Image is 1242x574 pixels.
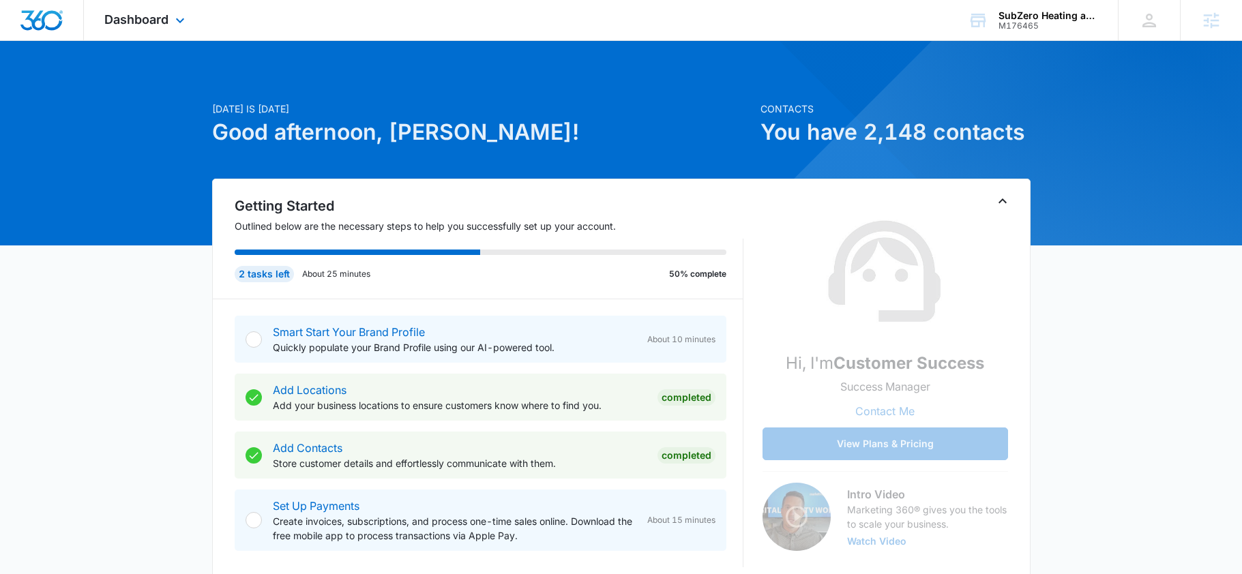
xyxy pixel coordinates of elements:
[273,441,342,455] a: Add Contacts
[235,219,743,233] p: Outlined below are the necessary steps to help you successfully set up your account.
[669,268,726,280] p: 50% complete
[273,325,425,339] a: Smart Start Your Brand Profile
[212,116,752,149] h1: Good afternoon, [PERSON_NAME]!
[760,116,1031,149] h1: You have 2,148 contacts
[657,389,715,406] div: Completed
[833,353,984,373] strong: Customer Success
[273,499,359,513] a: Set Up Payments
[273,514,636,543] p: Create invoices, subscriptions, and process one-time sales online. Download the free mobile app t...
[104,12,168,27] span: Dashboard
[273,340,636,354] p: Quickly populate your Brand Profile using our AI-powered tool.
[847,537,906,546] button: Watch Video
[647,333,715,346] span: About 10 minutes
[763,483,831,551] img: Intro Video
[273,398,647,412] p: Add your business locations to ensure customers know where to find you.
[847,502,1008,531] p: Marketing 360® gives you the tools to scale your business.
[647,514,715,526] span: About 15 minutes
[273,456,647,470] p: Store customer details and effortlessly communicate with them.
[235,266,294,282] div: 2 tasks left
[840,378,930,395] p: Success Manager
[760,102,1031,116] p: Contacts
[212,102,752,116] p: [DATE] is [DATE]
[999,21,1098,31] div: account id
[999,10,1098,21] div: account name
[235,196,743,216] h2: Getting Started
[817,204,953,340] img: Customer Success
[657,447,715,464] div: Completed
[842,395,928,427] button: Contact Me
[273,383,346,397] a: Add Locations
[994,193,1011,209] button: Toggle Collapse
[302,268,370,280] p: About 25 minutes
[763,427,1008,460] button: View Plans & Pricing
[847,486,1008,502] h3: Intro Video
[786,351,984,376] p: Hi, I'm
